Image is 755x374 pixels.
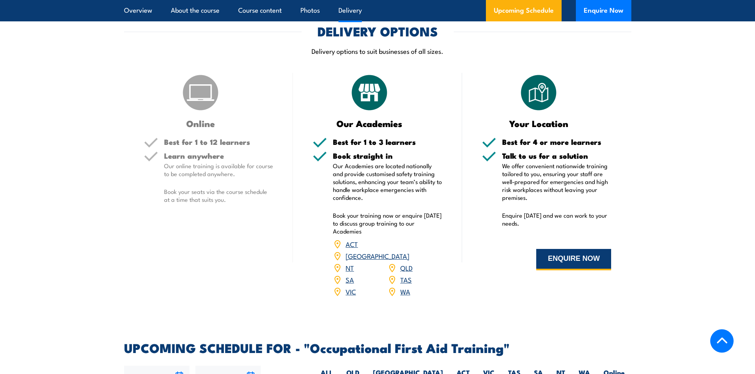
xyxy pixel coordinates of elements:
p: Our online training is available for course to be completed anywhere. [164,162,273,178]
p: Enquire [DATE] and we can work to your needs. [502,211,612,227]
h5: Best for 1 to 3 learners [333,138,442,146]
p: Delivery options to suit businesses of all sizes. [124,46,631,55]
p: Book your seats via the course schedule at a time that suits you. [164,188,273,203]
h3: Online [144,119,258,128]
a: SA [346,275,354,284]
h3: Your Location [482,119,596,128]
a: VIC [346,287,356,296]
h5: Learn anywhere [164,152,273,159]
h2: DELIVERY OPTIONS [317,25,438,36]
a: NT [346,263,354,272]
h5: Book straight in [333,152,442,159]
h3: Our Academies [313,119,426,128]
h5: Best for 1 to 12 learners [164,138,273,146]
h5: Talk to us for a solution [502,152,612,159]
a: ACT [346,239,358,249]
h5: Best for 4 or more learners [502,138,612,146]
a: WA [400,287,410,296]
p: We offer convenient nationwide training tailored to you, ensuring your staff are well-prepared fo... [502,162,612,201]
a: TAS [400,275,412,284]
p: Book your training now or enquire [DATE] to discuss group training to our Academies [333,211,442,235]
a: [GEOGRAPHIC_DATA] [346,251,409,260]
a: QLD [400,263,413,272]
button: ENQUIRE NOW [536,249,611,270]
p: Our Academies are located nationally and provide customised safety training solutions, enhancing ... [333,162,442,201]
h2: UPCOMING SCHEDULE FOR - "Occupational First Aid Training" [124,342,631,353]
